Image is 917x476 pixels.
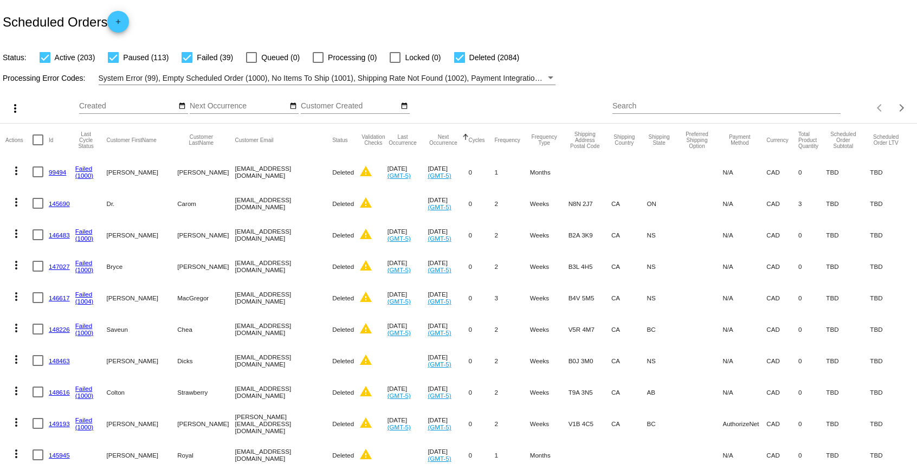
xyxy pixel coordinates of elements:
[10,259,23,272] mat-icon: more_vert
[870,408,912,439] mat-cell: TBD
[469,250,495,282] mat-cell: 0
[177,188,235,219] mat-cell: Carom
[766,282,798,313] mat-cell: CAD
[359,385,372,398] mat-icon: warning
[123,51,169,64] span: Paused (113)
[388,250,428,282] mat-cell: [DATE]
[530,282,569,313] mat-cell: Weeks
[177,219,235,250] mat-cell: [PERSON_NAME]
[469,188,495,219] mat-cell: 0
[569,188,611,219] mat-cell: N8N 2J7
[647,188,681,219] mat-cell: ON
[388,219,428,250] mat-cell: [DATE]
[401,102,408,111] mat-icon: date_range
[611,376,647,408] mat-cell: CA
[332,420,354,427] span: Deleted
[359,322,372,335] mat-icon: warning
[75,131,97,149] button: Change sorting for LastProcessingCycleId
[798,345,826,376] mat-cell: 0
[3,53,27,62] span: Status:
[10,447,23,460] mat-icon: more_vert
[3,74,86,82] span: Processing Error Codes:
[428,329,451,336] a: (GMT-5)
[235,345,333,376] mat-cell: [EMAIL_ADDRESS][DOMAIN_NAME]
[107,345,178,376] mat-cell: [PERSON_NAME]
[10,353,23,366] mat-icon: more_vert
[388,329,411,336] a: (GMT-5)
[891,97,913,119] button: Next page
[178,102,186,111] mat-icon: date_range
[75,423,94,430] a: (1000)
[261,51,300,64] span: Queued (0)
[235,250,333,282] mat-cell: [EMAIL_ADDRESS][DOMAIN_NAME]
[10,196,23,209] mat-icon: more_vert
[826,250,870,282] mat-cell: TBD
[49,389,70,396] a: 148616
[569,282,611,313] mat-cell: B4V 5M5
[766,439,798,471] mat-cell: CAD
[359,259,372,272] mat-icon: warning
[428,134,458,146] button: Change sorting for NextOccurrenceUtc
[75,322,93,329] a: Failed
[107,313,178,345] mat-cell: Saveun
[798,219,826,250] mat-cell: 0
[612,102,841,111] input: Search
[495,439,530,471] mat-cell: 1
[870,219,912,250] mat-cell: TBD
[647,134,671,146] button: Change sorting for ShippingState
[359,165,372,178] mat-icon: warning
[107,250,178,282] mat-cell: Bryce
[495,137,520,143] button: Change sorting for Frequency
[107,188,178,219] mat-cell: Dr.
[495,313,530,345] mat-cell: 2
[359,228,372,241] mat-icon: warning
[49,137,53,143] button: Change sorting for Id
[332,263,354,270] span: Deleted
[428,282,468,313] mat-cell: [DATE]
[495,376,530,408] mat-cell: 2
[569,313,611,345] mat-cell: V5R 4M7
[722,282,766,313] mat-cell: N/A
[469,313,495,345] mat-cell: 0
[469,219,495,250] mat-cell: 0
[49,420,70,427] a: 149193
[75,266,94,273] a: (1000)
[428,361,451,368] a: (GMT-5)
[75,329,94,336] a: (1000)
[3,11,129,33] h2: Scheduled Orders
[177,408,235,439] mat-cell: [PERSON_NAME]
[647,345,681,376] mat-cell: NS
[235,439,333,471] mat-cell: [EMAIL_ADDRESS][DOMAIN_NAME]
[49,263,70,270] a: 147027
[569,250,611,282] mat-cell: B3L 4H5
[190,102,287,111] input: Next Occurrence
[469,345,495,376] mat-cell: 0
[235,376,333,408] mat-cell: [EMAIL_ADDRESS][DOMAIN_NAME]
[5,124,33,156] mat-header-cell: Actions
[766,345,798,376] mat-cell: CAD
[10,290,23,303] mat-icon: more_vert
[766,137,789,143] button: Change sorting for CurrencyIso
[611,345,647,376] mat-cell: CA
[428,156,468,188] mat-cell: [DATE]
[428,298,451,305] a: (GMT-5)
[177,313,235,345] mat-cell: Chea
[75,259,93,266] a: Failed
[870,439,912,471] mat-cell: TBD
[332,231,354,239] span: Deleted
[177,156,235,188] mat-cell: [PERSON_NAME]
[49,326,70,333] a: 148226
[495,408,530,439] mat-cell: 2
[870,250,912,282] mat-cell: TBD
[49,294,70,301] a: 146617
[49,357,70,364] a: 148463
[235,408,333,439] mat-cell: [PERSON_NAME][EMAIL_ADDRESS][DOMAIN_NAME]
[177,439,235,471] mat-cell: Royal
[681,131,713,149] button: Change sorting for PreferredShippingOption
[530,188,569,219] mat-cell: Weeks
[569,131,602,149] button: Change sorting for ShippingPostcode
[359,416,372,429] mat-icon: warning
[428,266,451,273] a: (GMT-5)
[495,156,530,188] mat-cell: 1
[332,357,354,364] span: Deleted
